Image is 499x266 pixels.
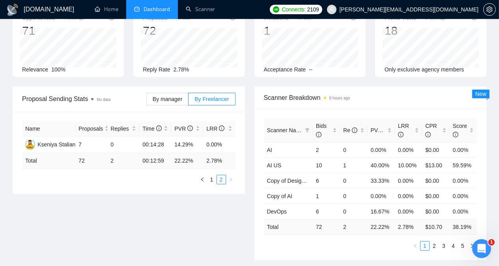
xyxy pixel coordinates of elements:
td: 0.00% [368,188,395,204]
td: 0.00% [395,142,422,157]
span: -- [309,66,312,73]
span: New [475,91,486,97]
td: 72 [313,219,340,234]
li: Next Page [226,175,235,184]
div: 71 [22,23,84,38]
span: 2109 [307,5,319,14]
a: 1 [207,175,216,184]
td: 7 [75,137,107,153]
td: 0 [340,142,367,157]
td: 33.33% [368,173,395,188]
a: 2 [430,242,439,250]
td: 0.00% [395,173,422,188]
td: 2.78 % [395,219,422,234]
a: AI [267,147,272,153]
td: 00:12:59 [139,153,171,169]
span: No data [297,16,311,20]
time: 8 hours ago [425,16,446,20]
th: Proposals [75,121,107,137]
span: Proposal Sending Stats [22,94,146,104]
td: 10 [313,157,340,173]
a: DevOps [267,208,287,215]
span: By manager [153,96,182,102]
li: Previous Page [198,175,207,184]
span: info-circle [156,126,162,131]
span: left [413,244,418,248]
iframe: Intercom live chat [472,239,491,258]
span: No data [176,16,190,20]
td: 38.19 % [450,219,477,234]
td: 1 [313,188,340,204]
div: Kseniya Staliarova [37,140,83,149]
td: 0 [107,137,139,153]
time: 8 hours ago [329,96,350,100]
td: $0.00 [422,142,449,157]
td: 22.22 % [368,219,395,234]
span: 1 [488,239,495,245]
span: info-circle [453,132,458,137]
td: 0 [340,173,367,188]
span: filter [303,124,311,136]
span: Acceptance Rate [264,66,306,73]
td: 2.78 % [203,153,235,169]
span: info-circle [398,132,404,137]
span: filter [305,128,310,133]
span: Scanner Name [267,127,304,133]
a: 4 [449,242,458,250]
td: Total [22,153,75,169]
span: right [228,177,233,182]
button: right [467,241,477,251]
button: left [411,241,420,251]
a: KSKseniya Staliarova [25,141,83,147]
img: upwork-logo.png [273,6,279,13]
span: Score [453,123,467,138]
td: 0.00% [368,142,395,157]
td: 6 [313,204,340,219]
span: info-circle [219,126,224,131]
span: Relevance [22,66,48,73]
td: 0.00% [395,204,422,219]
span: dashboard [134,6,140,12]
span: Time [142,126,161,132]
span: Only exclusive agency members [385,66,464,73]
li: 2 [217,175,226,184]
td: 00:14:28 [139,137,171,153]
li: 1 [420,241,430,251]
span: PVR [174,126,193,132]
td: 1 [340,157,367,173]
button: right [226,175,235,184]
span: LRR [398,123,409,138]
td: 14.29% [171,137,203,153]
span: 100% [51,66,65,73]
td: 2 [340,219,367,234]
span: By Freelancer [194,96,229,102]
td: $13.00 [422,157,449,173]
td: 2 [313,142,340,157]
span: right [470,244,475,248]
span: info-circle [383,127,389,133]
li: 4 [449,241,458,251]
td: $0.00 [422,204,449,219]
li: 3 [439,241,449,251]
td: 2 [107,153,139,169]
span: left [200,177,205,182]
span: Dashboard [144,6,170,13]
img: logo [6,4,19,16]
span: CPR [425,123,437,138]
td: 0.00% [203,137,235,153]
span: LRR [206,126,224,132]
td: 0 [340,204,367,219]
a: 5 [458,242,467,250]
span: info-circle [187,126,193,131]
span: Scanner Breakdown [264,93,477,103]
li: Previous Page [411,241,420,251]
span: setting [484,6,495,13]
td: 0 [340,188,367,204]
td: 0.00% [450,142,477,157]
li: 1 [207,175,217,184]
span: info-circle [425,132,431,137]
span: Proposals [78,124,103,133]
div: 72 [143,23,190,38]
